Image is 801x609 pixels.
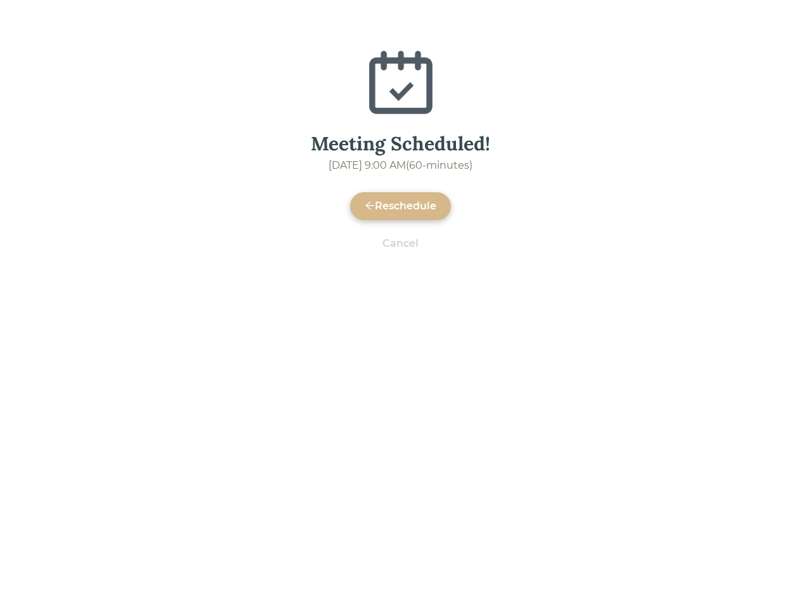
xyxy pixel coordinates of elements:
[157,158,644,173] div: [DATE] 9:00 AM ( 60 -minutes)
[157,129,644,158] div: Meeting Scheduled!
[365,200,375,211] span: arrow-left
[369,51,433,114] img: l3bgdqusna4htkvniink.png
[365,199,436,214] div: Reschedule
[382,236,419,251] div: Cancel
